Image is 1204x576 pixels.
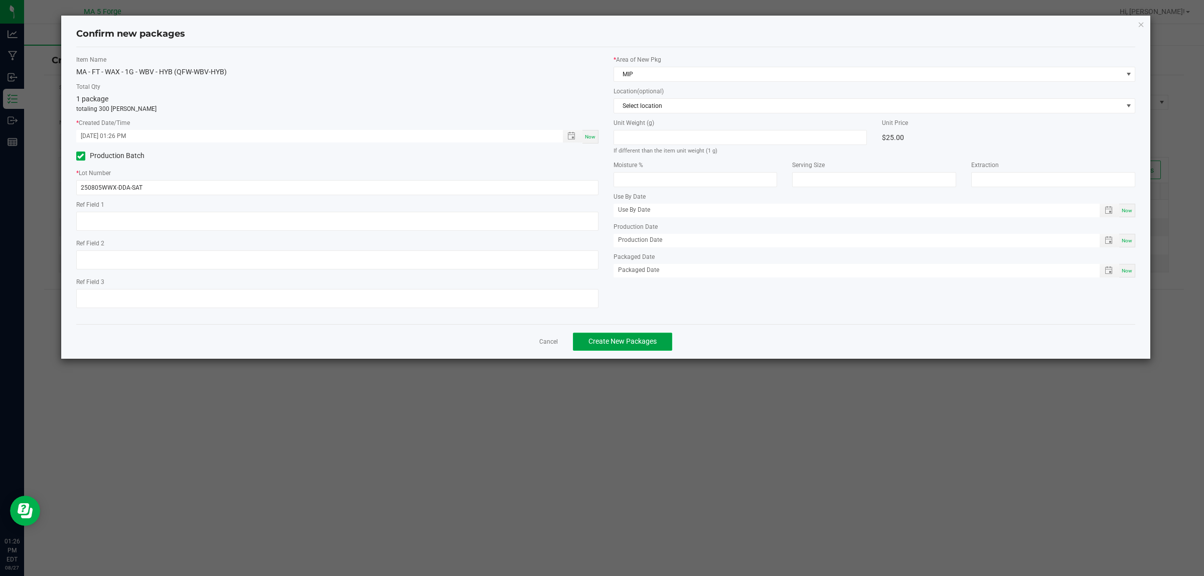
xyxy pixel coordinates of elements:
[614,234,1090,246] input: Production Date
[1100,264,1119,277] span: Toggle popup
[1122,208,1132,213] span: Now
[882,130,1135,145] div: $25.00
[614,118,867,127] label: Unit Weight (g)
[10,496,40,526] iframe: Resource center
[614,264,1090,276] input: Packaged Date
[614,204,1090,216] input: Use By Date
[614,148,717,154] small: If different than the item unit weight (1 g)
[76,169,598,178] label: Lot Number
[76,82,598,91] label: Total Qty
[588,337,657,345] span: Create New Packages
[614,222,1136,231] label: Production Date
[614,55,1136,64] label: Area of New Pkg
[585,134,595,139] span: Now
[614,99,1123,113] span: Select location
[563,130,582,142] span: Toggle popup
[76,67,598,77] div: MA - FT - WAX - 1G - WBV - HYB (QFW-WBV-HYB)
[76,277,598,286] label: Ref Field 3
[614,252,1136,261] label: Packaged Date
[76,118,598,127] label: Created Date/Time
[76,200,598,209] label: Ref Field 1
[614,192,1136,201] label: Use By Date
[539,338,558,346] a: Cancel
[76,28,1136,41] h4: Confirm new packages
[76,104,598,113] p: totaling 300 [PERSON_NAME]
[1100,204,1119,217] span: Toggle popup
[1122,238,1132,243] span: Now
[614,87,1136,96] label: Location
[792,161,956,170] label: Serving Size
[614,98,1136,113] span: NO DATA FOUND
[1100,234,1119,247] span: Toggle popup
[637,88,664,95] span: (optional)
[882,118,1135,127] label: Unit Price
[76,55,598,64] label: Item Name
[76,130,552,142] input: Created Datetime
[76,151,330,161] label: Production Batch
[614,67,1123,81] span: MIP
[1122,268,1132,273] span: Now
[614,161,778,170] label: Moisture %
[573,333,672,351] button: Create New Packages
[76,95,108,103] span: 1 package
[971,161,1135,170] label: Extraction
[76,239,598,248] label: Ref Field 2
